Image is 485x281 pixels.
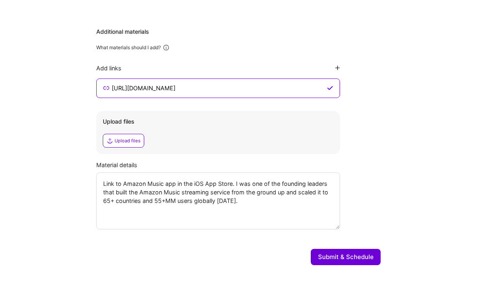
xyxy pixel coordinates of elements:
i: icon CheckPurple [327,85,333,91]
div: Upload files [103,118,333,126]
div: What materials should I add? [96,44,161,51]
div: Upload files [115,137,141,144]
i: icon LinkSecondary [103,85,109,91]
textarea: Link to Amazon Music app in the iOS App Store. I was one of the founding leaders that built the A... [96,172,340,229]
i: icon Info [162,44,170,51]
div: Add links [96,64,121,72]
div: Additional materials [96,28,381,36]
div: Material details [96,161,381,169]
i: icon Upload2 [106,137,113,144]
i: icon PlusBlackFlat [335,65,340,70]
input: Enter link [111,83,325,93]
button: Submit & Schedule [311,249,381,265]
